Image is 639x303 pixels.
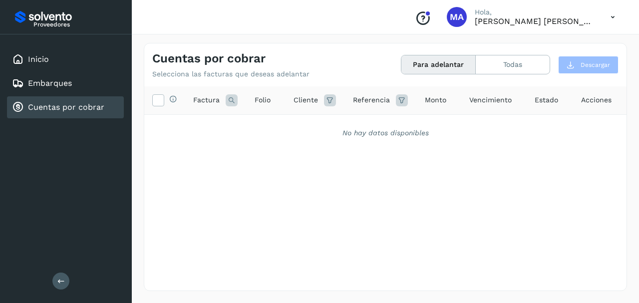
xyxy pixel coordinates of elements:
[535,95,558,105] span: Estado
[353,95,390,105] span: Referencia
[425,95,446,105] span: Monto
[7,96,124,118] div: Cuentas por cobrar
[475,8,595,16] p: Hola,
[255,95,271,105] span: Folio
[193,95,220,105] span: Factura
[7,48,124,70] div: Inicio
[581,60,610,69] span: Descargar
[28,102,104,112] a: Cuentas por cobrar
[476,55,550,74] button: Todas
[157,128,614,138] div: No hay datos disponibles
[469,95,512,105] span: Vencimiento
[475,16,595,26] p: MIGUEL ANGEL CRUZ TOLENTINO
[28,54,49,64] a: Inicio
[152,70,310,78] p: Selecciona las facturas que deseas adelantar
[33,21,120,28] p: Proveedores
[581,95,612,105] span: Acciones
[152,51,266,66] h4: Cuentas por cobrar
[7,72,124,94] div: Embarques
[558,56,619,74] button: Descargar
[401,55,476,74] button: Para adelantar
[294,95,318,105] span: Cliente
[28,78,72,88] a: Embarques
